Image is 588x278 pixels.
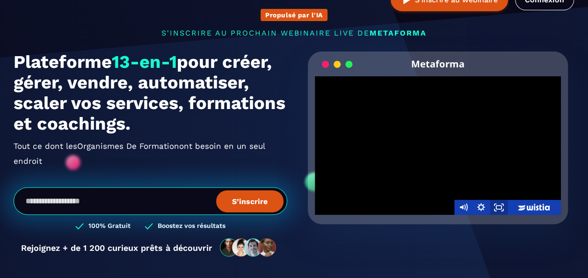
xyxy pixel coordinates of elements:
button: S’inscrire [216,190,283,212]
span: Organismes De Formation [77,139,179,154]
img: loading [322,60,353,69]
button: Show settings menu [472,200,490,215]
p: Rejoignez + de 1 200 curieux prêts à découvrir [21,243,212,253]
h2: Metaforma [411,51,465,76]
a: Wistia Logo -- Learn More [508,200,561,215]
img: checked [75,222,84,231]
h1: Plateforme pour créer, gérer, vendre, automatiser, scaler vos services, formations et coachings. [14,51,287,134]
span: METAFORMA [370,29,427,37]
img: community-people [217,238,280,257]
h2: Tout ce dont les ont besoin en un seul endroit [14,139,287,168]
button: Mute [454,200,472,215]
h3: Boostez vos résultats [158,222,225,231]
h3: 100% Gratuit [88,222,131,231]
span: 13-en-1 [112,51,177,72]
button: Fullscreen [490,200,508,215]
img: checked [145,222,153,231]
p: s'inscrire au prochain webinaire live de [14,29,575,37]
